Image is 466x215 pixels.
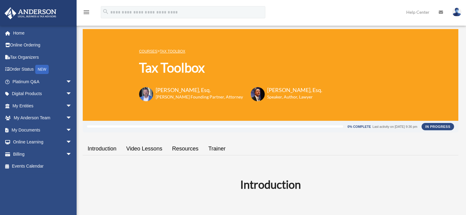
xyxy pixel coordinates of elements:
[121,140,167,158] a: Video Lessons
[4,112,81,124] a: My Anderson Teamarrow_drop_down
[452,8,461,17] img: User Pic
[66,136,78,149] span: arrow_drop_down
[3,7,58,19] img: Anderson Advisors Platinum Portal
[4,63,81,76] a: Order StatusNEW
[139,49,157,54] a: COURSES
[66,148,78,161] span: arrow_drop_down
[167,140,203,158] a: Resources
[4,27,81,39] a: Home
[35,65,49,74] div: NEW
[156,94,243,100] h6: [PERSON_NAME] Founding Partner, Attorney
[66,112,78,124] span: arrow_drop_down
[156,86,243,94] h3: [PERSON_NAME], Esq.
[66,88,78,100] span: arrow_drop_down
[102,8,109,15] i: search
[347,125,371,128] div: 0% Complete
[160,49,185,54] a: Tax Toolbox
[422,123,454,130] div: In Progress
[86,177,455,192] h2: Introduction
[139,59,322,77] h1: Tax Toolbox
[66,100,78,112] span: arrow_drop_down
[66,124,78,136] span: arrow_drop_down
[373,125,417,128] div: Last activity on [DATE] 9:36 pm
[4,76,81,88] a: Platinum Q&Aarrow_drop_down
[267,94,315,100] h6: Speaker, Author, Lawyer
[139,87,153,101] img: Toby-circle-head.png
[83,140,121,158] a: Introduction
[4,124,81,136] a: My Documentsarrow_drop_down
[267,86,322,94] h3: [PERSON_NAME], Esq.
[83,9,90,16] i: menu
[4,100,81,112] a: My Entitiesarrow_drop_down
[4,51,81,63] a: Tax Organizers
[4,88,81,100] a: Digital Productsarrow_drop_down
[139,47,322,55] p: >
[4,39,81,51] a: Online Ordering
[83,11,90,16] a: menu
[251,87,265,101] img: Scott-Estill-Headshot.png
[4,160,81,172] a: Events Calendar
[66,76,78,88] span: arrow_drop_down
[4,148,81,160] a: Billingarrow_drop_down
[4,136,81,148] a: Online Learningarrow_drop_down
[203,140,230,158] a: Trainer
